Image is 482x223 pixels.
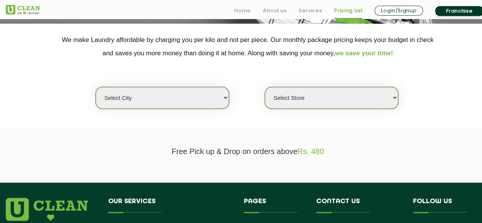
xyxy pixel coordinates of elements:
h4: Our Services [108,198,232,212]
img: logo.png [6,198,88,221]
a: Pricing List [334,6,362,15]
a: Home [234,6,251,15]
span: we save your time! [335,50,393,57]
h4: Pages [244,198,305,212]
h4: Contact us [316,198,402,212]
a: About us [263,6,287,15]
span: Rs. 480 [298,147,324,156]
a: Services [299,6,322,15]
h4: Follow us [413,198,480,212]
a: Login/Signup [375,6,423,16]
img: UClean Laundry and Dry Cleaning [6,5,40,14]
